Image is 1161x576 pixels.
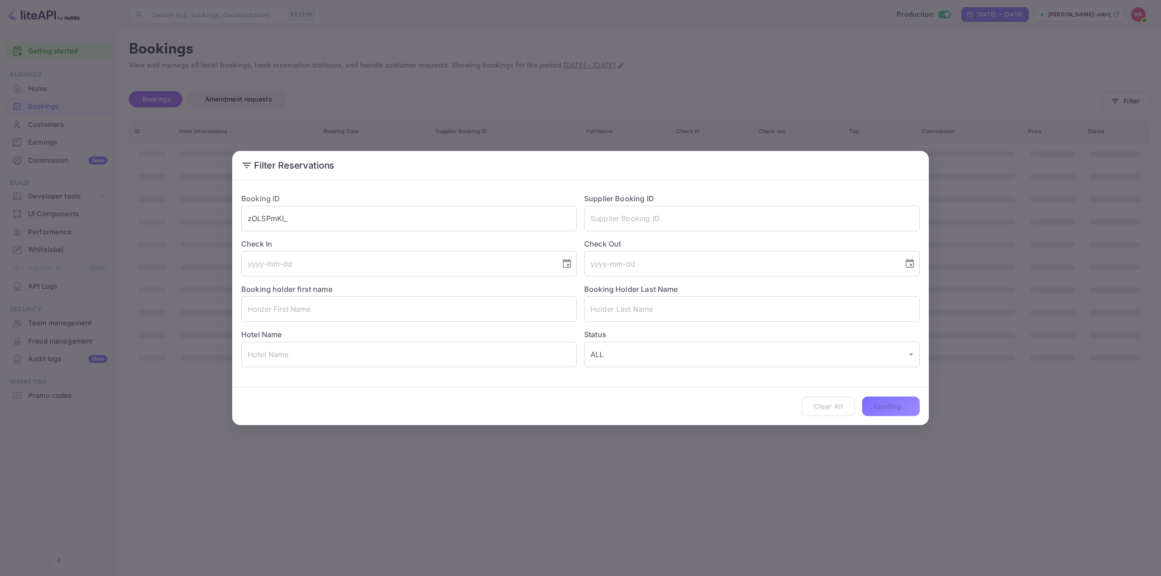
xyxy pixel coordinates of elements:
[241,194,280,203] label: Booking ID
[241,342,577,367] input: Hotel Name
[901,255,919,273] button: Choose date
[584,296,920,322] input: Holder Last Name
[241,330,282,339] label: Hotel Name
[558,255,576,273] button: Choose date
[241,238,577,249] label: Check In
[584,206,920,231] input: Supplier Booking ID
[584,342,920,367] div: ALL
[232,151,929,180] h2: Filter Reservations
[584,194,654,203] label: Supplier Booking ID
[241,285,332,294] label: Booking holder first name
[241,251,554,276] input: yyyy-mm-dd
[241,296,577,322] input: Holder First Name
[584,329,920,340] label: Status
[584,285,678,294] label: Booking Holder Last Name
[584,238,920,249] label: Check Out
[241,206,577,231] input: Booking ID
[584,251,897,276] input: yyyy-mm-dd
